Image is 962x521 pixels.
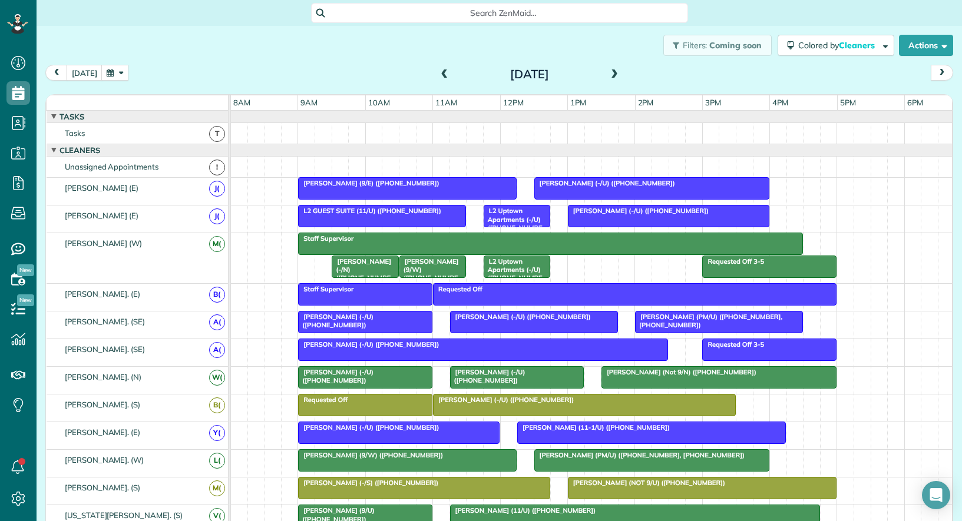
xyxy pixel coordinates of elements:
[449,368,525,384] span: [PERSON_NAME] (-/U) ([PHONE_NUMBER])
[297,451,444,459] span: [PERSON_NAME] (9/W) ([PHONE_NUMBER])
[209,160,225,175] span: !
[62,427,143,437] span: [PERSON_NAME]. (E)
[517,423,670,432] span: [PERSON_NAME] (11-1/U) ([PHONE_NUMBER])
[62,289,143,298] span: [PERSON_NAME]. (E)
[567,479,726,487] span: [PERSON_NAME] (NOT 9/U) ([PHONE_NUMBER])
[297,313,373,329] span: [PERSON_NAME] (-/U) ([PHONE_NUMBER])
[209,208,225,224] span: J(
[838,98,858,107] span: 5pm
[209,236,225,252] span: M(
[501,98,526,107] span: 12pm
[209,480,225,496] span: M(
[67,65,103,81] button: [DATE]
[634,313,782,329] span: [PERSON_NAME] (PM/U) ([PHONE_NUMBER], [PHONE_NUMBER])
[17,264,34,276] span: New
[209,314,225,330] span: A(
[209,397,225,413] span: B(
[297,179,439,187] span: [PERSON_NAME] (9/E) ([PHONE_NUMBER])
[905,98,925,107] span: 6pm
[483,257,545,308] span: L2 Uptown Apartments (-/U) ([PHONE_NUMBER], [PHONE_NUMBER])
[931,65,953,81] button: next
[297,234,354,243] span: Staff Supervisor
[702,257,765,266] span: Requested Off 3-5
[62,128,87,138] span: Tasks
[432,396,574,404] span: [PERSON_NAME] (-/U) ([PHONE_NUMBER])
[449,313,591,321] span: [PERSON_NAME] (-/U) ([PHONE_NUMBER])
[534,451,745,459] span: [PERSON_NAME] (PM/U) ([PHONE_NUMBER], [PHONE_NUMBER])
[62,211,141,220] span: [PERSON_NAME] (E)
[483,207,545,257] span: L2 Uptown Apartments (-/U) ([PHONE_NUMBER], [PHONE_NUMBER])
[209,126,225,142] span: T
[62,483,143,492] span: [PERSON_NAME]. (S)
[209,370,225,386] span: W(
[922,481,950,509] div: Open Intercom Messenger
[62,344,147,354] span: [PERSON_NAME]. (SE)
[297,340,439,349] span: [PERSON_NAME] (-/U) ([PHONE_NUMBER])
[209,181,225,197] span: J(
[57,112,87,121] span: Tasks
[568,98,589,107] span: 1pm
[683,40,708,51] span: Filters:
[57,145,103,155] span: Cleaners
[62,238,144,248] span: [PERSON_NAME] (W)
[770,98,791,107] span: 4pm
[209,342,225,358] span: A(
[709,40,762,51] span: Coming soon
[62,183,141,193] span: [PERSON_NAME] (E)
[297,207,442,215] span: L2 GUEST SUITE (11/U) ([PHONE_NUMBER])
[62,510,185,520] span: [US_STATE][PERSON_NAME]. (S)
[839,40,877,51] span: Cleaners
[433,98,459,107] span: 11am
[231,98,253,107] span: 8am
[209,453,225,469] span: L(
[62,162,161,171] span: Unassigned Appointments
[297,423,439,432] span: [PERSON_NAME] (-/U) ([PHONE_NUMBER])
[798,40,879,51] span: Colored by
[567,207,709,215] span: [PERSON_NAME] (-/U) ([PHONE_NUMBER])
[432,285,483,293] span: Requested Off
[297,479,439,487] span: [PERSON_NAME] (-/S) ([PHONE_NUMBER])
[298,98,320,107] span: 9am
[534,179,676,187] span: [PERSON_NAME] (-/U) ([PHONE_NUMBER])
[17,294,34,306] span: New
[62,317,147,326] span: [PERSON_NAME]. (SE)
[45,65,68,81] button: prev
[636,98,656,107] span: 2pm
[331,257,391,291] span: [PERSON_NAME] (-/N) ([PHONE_NUMBER])
[62,400,143,409] span: [PERSON_NAME]. (S)
[297,396,348,404] span: Requested Off
[209,425,225,441] span: Y(
[703,98,723,107] span: 3pm
[601,368,757,376] span: [PERSON_NAME] (Not 9/N) ([PHONE_NUMBER])
[366,98,392,107] span: 10am
[297,285,354,293] span: Staff Supervisor
[62,372,144,381] span: [PERSON_NAME]. (N)
[62,455,146,464] span: [PERSON_NAME]. (W)
[449,506,596,515] span: [PERSON_NAME] (11/U) ([PHONE_NUMBER])
[297,368,373,384] span: [PERSON_NAME] (-/U) ([PHONE_NUMBER])
[899,35,953,56] button: Actions
[209,287,225,303] span: B(
[778,35,894,56] button: Colored byCleaners
[399,257,459,291] span: [PERSON_NAME] (9/W) ([PHONE_NUMBER])
[456,68,603,81] h2: [DATE]
[702,340,765,349] span: Requested Off 3-5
